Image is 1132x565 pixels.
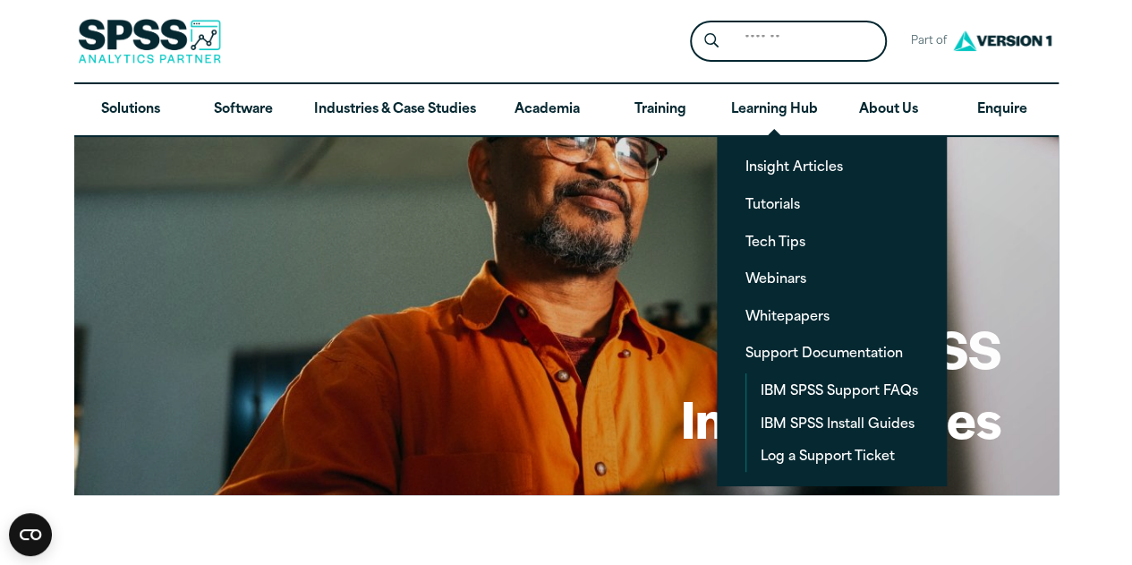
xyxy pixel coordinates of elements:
[694,25,728,58] button: Search magnifying glass icon
[490,84,603,136] a: Academia
[704,33,719,48] svg: Search magnifying glass icon
[681,313,1001,452] h1: IBM SPSS Install Guides
[74,84,187,136] a: Solutions
[300,84,490,136] a: Industries & Case Studies
[9,513,52,556] button: Open CMP widget
[717,135,947,485] ul: Learning Hub
[74,84,1059,136] nav: Desktop version of site main menu
[731,187,932,220] a: Tutorials
[746,439,932,472] a: Log a Support Ticket
[832,84,945,136] a: About Us
[731,225,932,258] a: Tech Tips
[731,150,932,183] a: Insight Articles
[603,84,716,136] a: Training
[731,261,932,295] a: Webinars
[690,21,887,63] form: Site Header Search Form
[731,336,932,369] a: Support Documentation
[746,373,932,407] a: IBM SPSS Support FAQs
[945,84,1058,136] a: Enquire
[78,19,221,64] img: SPSS Analytics Partner
[901,29,949,55] span: Part of
[187,84,300,136] a: Software
[949,24,1056,57] img: Version1 Logo
[731,299,932,332] a: Whitepapers
[717,84,832,136] a: Learning Hub
[746,407,932,440] a: IBM SPSS Install Guides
